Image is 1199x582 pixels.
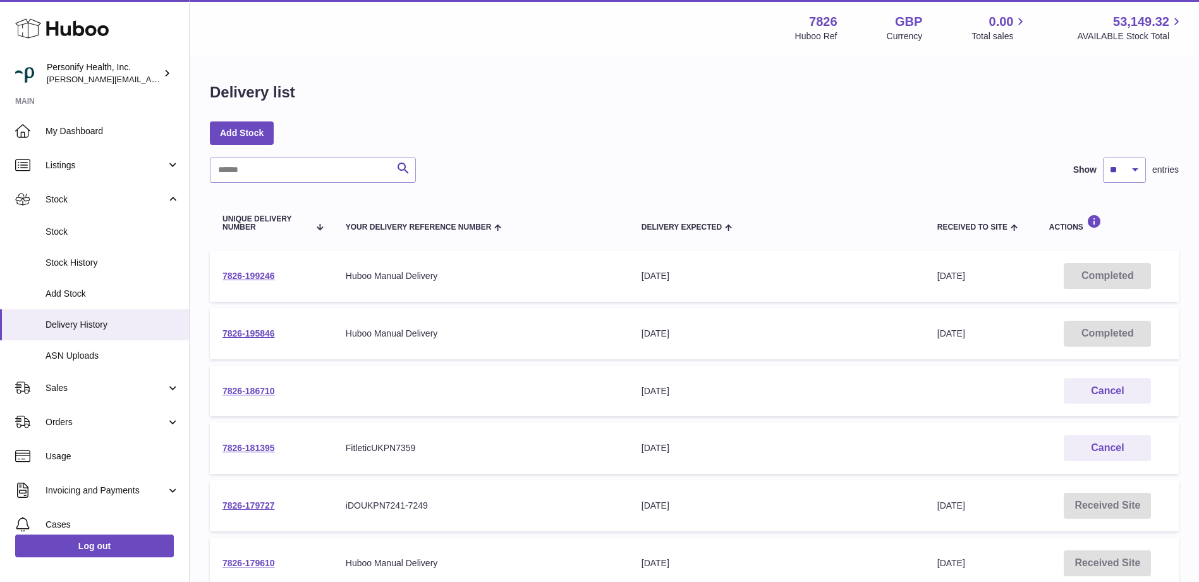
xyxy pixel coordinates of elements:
span: Stock History [46,257,180,269]
div: Personify Health, Inc. [47,61,161,85]
span: Listings [46,159,166,171]
span: AVAILABLE Stock Total [1077,30,1184,42]
span: 53,149.32 [1113,13,1169,30]
a: 7826-181395 [222,443,275,453]
strong: 7826 [809,13,837,30]
span: Total sales [971,30,1028,42]
span: Invoicing and Payments [46,485,166,497]
span: Received to Site [937,223,1007,232]
div: Currency [887,30,923,42]
div: FitleticUKPN7359 [346,442,616,454]
a: 7826-195846 [222,328,275,338]
div: iDOUKPN7241-7249 [346,500,616,512]
div: Huboo Manual Delivery [346,270,616,282]
a: Add Stock [210,121,274,144]
a: 7826-186710 [222,386,275,396]
span: My Dashboard [46,125,180,137]
a: 7826-179610 [222,558,275,568]
div: Actions [1049,214,1166,232]
span: Add Stock [46,288,180,300]
span: [DATE] [937,500,965,511]
span: Orders [46,416,166,428]
span: ASN Uploads [46,350,180,362]
span: Unique Delivery Number [222,215,309,232]
span: [DATE] [937,271,965,281]
div: [DATE] [642,557,912,569]
div: Huboo Ref [795,30,837,42]
label: Show [1073,164,1097,176]
span: Usage [46,450,180,462]
span: [DATE] [937,558,965,568]
span: [PERSON_NAME][EMAIL_ADDRESS][PERSON_NAME][DOMAIN_NAME] [47,74,321,84]
span: entries [1152,164,1179,176]
span: Your Delivery Reference Number [346,223,492,232]
div: Huboo Manual Delivery [346,328,616,340]
div: [DATE] [642,385,912,397]
strong: GBP [895,13,922,30]
span: [DATE] [937,328,965,338]
div: Huboo Manual Delivery [346,557,616,569]
a: 53,149.32 AVAILABLE Stock Total [1077,13,1184,42]
a: Log out [15,535,174,557]
div: [DATE] [642,500,912,512]
a: 0.00 Total sales [971,13,1028,42]
div: [DATE] [642,270,912,282]
span: 0.00 [989,13,1014,30]
div: [DATE] [642,328,912,340]
a: 7826-179727 [222,500,275,511]
span: Stock [46,226,180,238]
h1: Delivery list [210,82,295,102]
span: Delivery Expected [642,223,722,232]
button: Cancel [1064,378,1151,404]
div: [DATE] [642,442,912,454]
span: Cases [46,519,180,531]
span: Delivery History [46,319,180,331]
button: Cancel [1064,435,1151,461]
img: donald.holliday@virginpulse.com [15,64,34,83]
a: 7826-199246 [222,271,275,281]
span: Sales [46,382,166,394]
span: Stock [46,194,166,206]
